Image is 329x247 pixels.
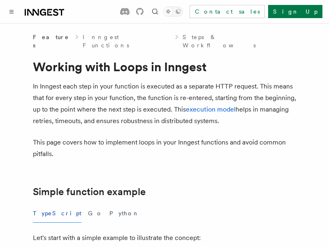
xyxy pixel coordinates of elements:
span: Features [33,33,71,49]
a: Inngest Functions [83,33,171,49]
button: Python [109,204,139,223]
a: Contact sales [190,5,265,18]
p: This page covers how to implement loops in your Inngest functions and avoid common pitfalls. [33,137,296,160]
button: Toggle navigation [7,7,16,16]
a: Steps & Workflows [183,33,296,49]
button: Toggle dark mode [163,7,183,16]
button: Find something... [150,7,160,16]
a: Simple function example [33,186,146,198]
h1: Working with Loops in Inngest [33,59,296,74]
a: Sign Up [268,5,322,18]
p: In Inngest each step in your function is executed as a separate HTTP request. This means that for... [33,81,296,127]
a: execution model [186,105,236,113]
p: Let's start with a simple example to illustrate the concept: [33,232,296,244]
button: Go [88,204,103,223]
button: TypeScript [33,204,81,223]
